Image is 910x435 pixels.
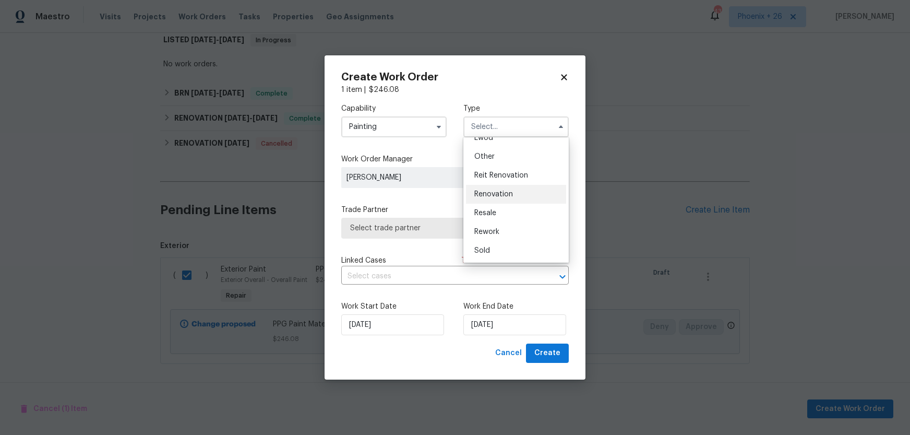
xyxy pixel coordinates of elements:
label: Work End Date [463,301,569,312]
span: Linked Cases [341,255,386,266]
div: 1 item | [341,85,569,95]
button: Show options [433,121,445,133]
span: Cancel [495,347,522,360]
h2: Create Work Order [341,72,559,83]
span: Rework [474,228,499,236]
button: Create [526,344,569,363]
span: There are case s for this home [461,255,569,266]
input: M/D/YYYY [463,314,566,335]
input: Select... [463,116,569,137]
span: [PERSON_NAME] [346,172,497,183]
span: $ 246.08 [369,86,399,93]
label: Type [463,103,569,114]
input: Select cases [341,268,540,285]
span: Renovation [474,191,513,198]
span: Lwod [474,134,493,142]
span: Other [474,153,495,160]
span: Select trade partner [350,223,560,233]
label: Trade Partner [341,205,569,215]
span: Reit Renovation [474,172,528,179]
label: Capability [341,103,447,114]
label: Work Start Date [341,301,447,312]
input: M/D/YYYY [341,314,444,335]
label: Work Order Manager [341,154,569,164]
span: Resale [474,209,496,217]
span: Create [534,347,560,360]
button: Open [555,269,570,284]
span: Sold [474,247,490,254]
button: Hide options [555,121,567,133]
button: Cancel [491,344,526,363]
input: Select... [341,116,447,137]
